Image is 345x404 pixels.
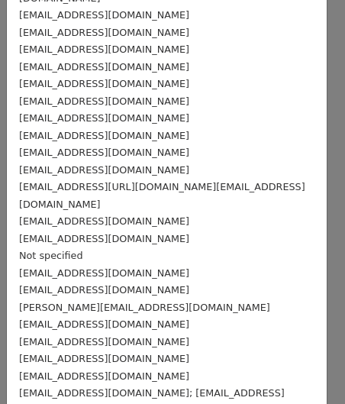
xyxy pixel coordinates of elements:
small: [EMAIL_ADDRESS][DOMAIN_NAME] [19,318,189,330]
small: [PERSON_NAME][EMAIL_ADDRESS][DOMAIN_NAME] [19,302,270,313]
small: [EMAIL_ADDRESS][DOMAIN_NAME] [19,370,189,382]
small: Not specified [19,250,83,261]
small: [EMAIL_ADDRESS][DOMAIN_NAME] [19,147,189,158]
small: [EMAIL_ADDRESS][DOMAIN_NAME] [19,267,189,279]
small: [EMAIL_ADDRESS][URL][DOMAIN_NAME][EMAIL_ADDRESS][DOMAIN_NAME] [19,181,305,210]
iframe: Chat Widget [269,331,345,404]
small: [EMAIL_ADDRESS][DOMAIN_NAME] [19,164,189,176]
small: [EMAIL_ADDRESS][DOMAIN_NAME] [19,78,189,89]
small: [EMAIL_ADDRESS][DOMAIN_NAME] [19,353,189,364]
small: [EMAIL_ADDRESS][DOMAIN_NAME] [19,95,189,107]
small: [EMAIL_ADDRESS][DOMAIN_NAME] [19,284,189,296]
small: [EMAIL_ADDRESS][DOMAIN_NAME] [19,44,189,55]
small: [EMAIL_ADDRESS][DOMAIN_NAME] [19,233,189,244]
small: [EMAIL_ADDRESS][DOMAIN_NAME] [19,27,189,38]
small: [EMAIL_ADDRESS][DOMAIN_NAME] [19,215,189,227]
small: [EMAIL_ADDRESS][DOMAIN_NAME] [19,61,189,73]
small: [EMAIL_ADDRESS][DOMAIN_NAME] [19,9,189,21]
small: [EMAIL_ADDRESS][DOMAIN_NAME] [19,112,189,124]
small: [EMAIL_ADDRESS][DOMAIN_NAME] [19,336,189,347]
small: [EMAIL_ADDRESS][DOMAIN_NAME] [19,130,189,141]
